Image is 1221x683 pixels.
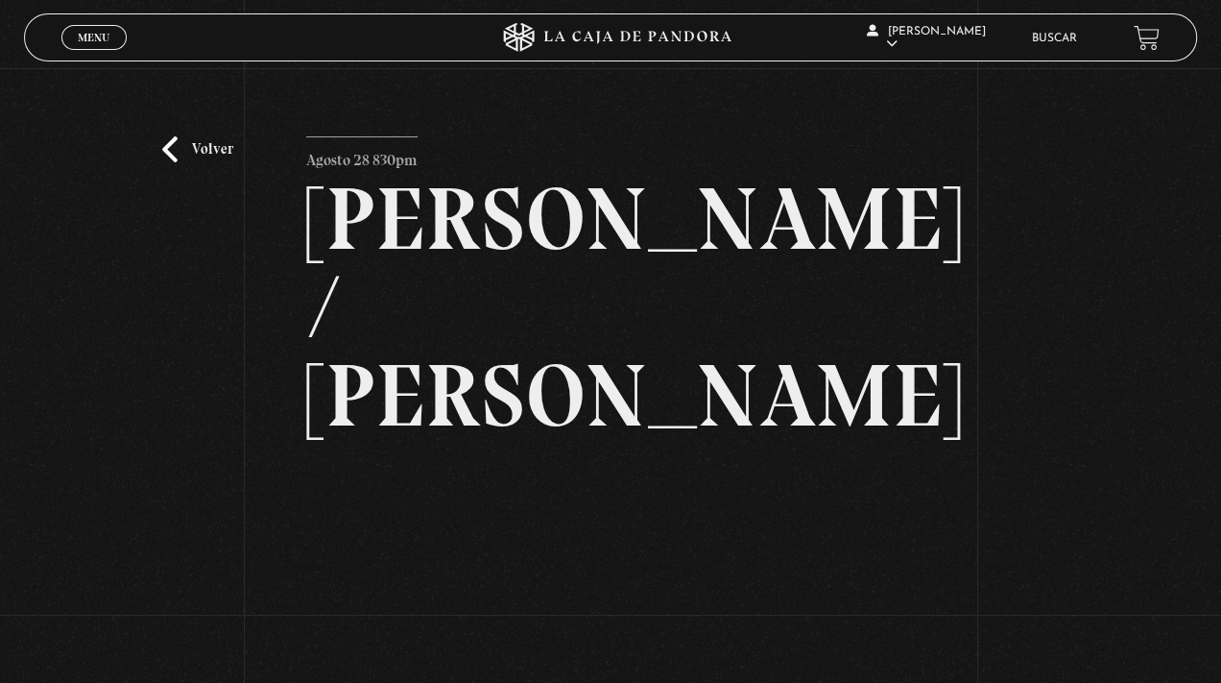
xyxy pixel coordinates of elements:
[71,48,116,61] span: Cerrar
[1031,33,1076,44] a: Buscar
[306,136,418,175] p: Agosto 28 830pm
[162,136,233,162] a: Volver
[306,175,916,440] h2: [PERSON_NAME] / [PERSON_NAME]
[78,32,109,43] span: Menu
[867,26,986,50] span: [PERSON_NAME]
[1134,25,1160,51] a: View your shopping cart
